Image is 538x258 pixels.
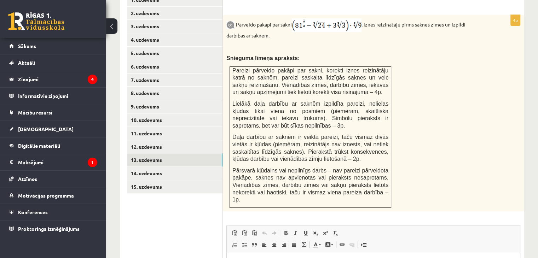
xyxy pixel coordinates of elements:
[127,100,222,113] a: 9. uzdevums
[226,21,235,29] img: 9k=
[18,71,97,87] legend: Ziņojumi
[127,33,222,46] a: 4. uzdevums
[127,7,222,20] a: 2. uzdevums
[337,240,347,249] a: Saite (vadīšanas taustiņš+K)
[9,71,97,87] a: Ziņojumi4
[127,60,222,73] a: 6. uzdevums
[9,187,97,204] a: Motivācijas programma
[127,47,222,60] a: 5. uzdevums
[9,54,97,71] a: Aktuāli
[18,176,37,182] span: Atzīmes
[18,225,80,232] span: Proktoringa izmēģinājums
[127,153,222,166] a: 13. uzdevums
[230,240,239,249] a: Ievietot/noņemt numurētu sarakstu
[9,121,97,137] a: [DEMOGRAPHIC_DATA]
[239,228,249,238] a: Ievietot kā vienkāršu tekstu (vadīšanas taustiņš+pārslēgšanas taustiņš+V)
[18,209,48,215] span: Konferences
[18,43,36,49] span: Sākums
[226,18,485,39] p: Pārveido pakāpi par sakni , iznes reizinātāju pirms saknes zīmes un izpildi darbības ar saknēm.
[330,228,340,238] a: Noņemt stilus
[226,55,300,61] span: Snieguma līmeņa apraksts:
[311,240,323,249] a: Teksta krāsa
[510,14,520,26] p: 4p
[9,221,97,237] a: Proktoringa izmēģinājums
[127,167,222,180] a: 14. uzdevums
[9,88,97,104] a: Informatīvie ziņojumi
[127,74,222,87] a: 7. uzdevums
[249,240,259,249] a: Bloka citāts
[18,88,97,104] legend: Informatīvie ziņojumi
[232,168,388,203] span: Pārsvarā kļūdains vai nepilnīgs darbs – nav pareizi pārveidota pakāpe, saknes nav apvienotas vai ...
[259,228,269,238] a: Atcelt (vadīšanas taustiņš+Z)
[292,18,361,32] img: r8L9T77rCIFMy8u4ZIKQhPPOdZDB3jdDoO39zG8GRwjXEoHAJ0sAQ3cOgX9P6EqO73lTtAAAAABJRU5ErkJggg==
[9,137,97,154] a: Digitālie materiāli
[232,68,388,95] span: Pareizi pārveido pakāpi par sakni, korekti iznes reizinātāju katrā no saknēm, pareizi saskaita lī...
[279,240,289,249] a: Izlīdzināt pa labi
[347,240,357,249] a: Atsaistīt
[18,59,35,66] span: Aktuāli
[9,104,97,121] a: Mācību resursi
[269,240,279,249] a: Centrēti
[9,171,97,187] a: Atzīmes
[18,154,97,170] legend: Maksājumi
[230,228,239,238] a: Ielīmēt (vadīšanas taustiņš+V)
[232,101,388,129] span: Lielākā daļa darbību ar saknēm izpildīta pareizi, nelielas kļūdas tikai vienā no posmiem (piemēra...
[239,240,249,249] a: Ievietot/noņemt sarakstu ar aizzīmēm
[289,240,299,249] a: Izlīdzināt malas
[127,113,222,127] a: 10. uzdevums
[127,180,222,193] a: 15. uzdevums
[127,140,222,153] a: 12. uzdevums
[230,3,232,6] img: Balts.png
[311,228,320,238] a: Apakšraksts
[9,204,97,220] a: Konferences
[259,240,269,249] a: Izlīdzināt pa kreisi
[18,192,74,199] span: Motivācijas programma
[18,142,60,149] span: Digitālie materiāli
[301,228,311,238] a: Pasvītrojums (vadīšanas taustiņš+U)
[9,38,97,54] a: Sākums
[269,228,279,238] a: Atkārtot (vadīšanas taustiņš+Y)
[127,87,222,100] a: 8. uzdevums
[18,109,52,116] span: Mācību resursi
[249,228,259,238] a: Ievietot no Worda
[88,75,97,84] i: 4
[232,134,388,162] span: Daļa darbību ar saknēm ir veikta pareizi, taču vismaz divās vietās ir kļūdas (piemēram, reizinātā...
[7,7,286,14] body: Bagātinātā teksta redaktors, wiswyg-editor-user-answer-47024956491060
[320,228,330,238] a: Augšraksts
[127,20,222,33] a: 3. uzdevums
[299,240,309,249] a: Math
[8,12,64,30] a: Rīgas 1. Tālmācības vidusskola
[9,154,97,170] a: Maksājumi1
[18,126,74,132] span: [DEMOGRAPHIC_DATA]
[281,228,291,238] a: Treknraksts (vadīšanas taustiņš+B)
[88,158,97,167] i: 1
[127,127,222,140] a: 11. uzdevums
[323,240,335,249] a: Fona krāsa
[359,240,369,249] a: Ievietot lapas pārtraukumu drukai
[291,228,301,238] a: Slīpraksts (vadīšanas taustiņš+I)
